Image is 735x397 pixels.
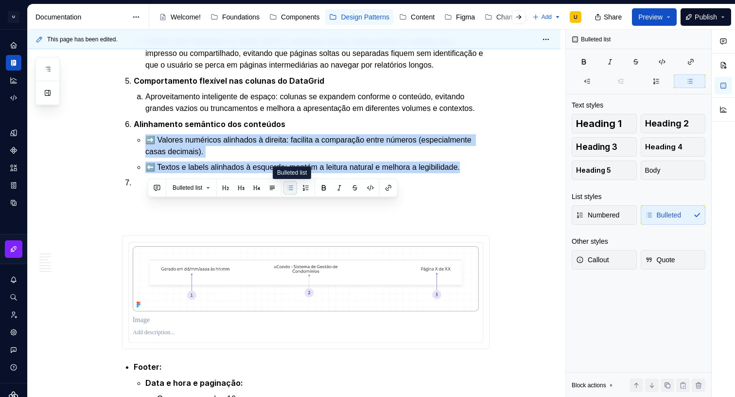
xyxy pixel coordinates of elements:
[6,178,21,193] a: Storybook stories
[6,195,21,211] a: Data sources
[171,12,201,22] div: Welcome!
[395,9,438,25] a: Content
[572,114,637,133] button: Heading 1
[572,250,637,270] button: Callout
[134,76,324,86] strong: Comportamento flexível nas colunas do DataGrid
[6,72,21,88] a: Analytics
[542,13,552,21] span: Add
[645,165,661,175] span: Body
[572,161,637,180] button: Heading 5
[2,6,25,27] button: U
[6,160,21,176] a: Assets
[576,210,619,220] span: Numbered
[481,9,533,25] a: Changelog
[529,10,564,24] button: Add
[641,161,706,180] button: Body
[6,37,21,53] a: Home
[155,9,205,25] a: Welcome!
[440,9,479,25] a: Figma
[6,272,21,288] button: Notifications
[572,379,615,392] div: Block actions
[6,325,21,340] a: Settings
[6,289,21,305] button: Search ⌘K
[411,12,435,22] div: Content
[641,114,706,133] button: Heading 2
[681,8,731,26] button: Publish
[341,12,389,22] div: Design Patterns
[145,91,490,114] p: Aproveitamento inteligente de espaço: colunas se expandem conforme o conteúdo, evitando grandes v...
[173,184,202,192] span: Bulleted list
[145,378,243,388] strong: Data e hora e paginação:
[604,12,622,22] span: Share
[145,162,490,173] p: ⬅️ Textos e labels alinhados à esquerda: mantém a leitura natural e melhora a legibilidade.
[572,137,637,157] button: Heading 3
[645,142,682,152] span: Heading 4
[222,12,260,22] div: Foundations
[168,181,214,195] button: Bulleted list
[134,119,285,129] strong: Alinhamento semântico dos conteúdos
[6,90,21,106] a: Code automation
[47,36,118,43] span: This page has been edited.
[572,236,608,246] div: Other styles
[325,9,393,25] a: Design Patterns
[572,192,601,201] div: List styles
[645,255,675,265] span: Quote
[638,12,663,22] span: Preview
[456,12,475,22] div: Figma
[572,100,603,110] div: Text styles
[207,9,263,25] a: Foundations
[576,119,622,128] span: Heading 1
[265,9,323,25] a: Components
[645,119,689,128] span: Heading 2
[145,36,490,71] p: Padrão mais frequente em SaaS, ERPs e relatórios longos: Ajuda quando o relatório será impresso o...
[576,165,611,175] span: Heading 5
[6,125,21,141] a: Design tokens
[281,12,319,22] div: Components
[273,166,311,179] div: Bulleted list
[632,8,677,26] button: Preview
[6,55,21,71] a: Documentation
[572,205,637,225] button: Numbered
[35,12,127,22] div: Documentation
[155,7,527,27] div: Page tree
[695,12,717,22] span: Publish
[641,137,706,157] button: Heading 4
[6,143,21,158] a: Components
[6,342,21,358] button: Contact support
[576,255,609,265] span: Callout
[6,307,21,323] a: Invite team
[574,13,577,21] div: U
[8,11,19,23] div: U
[641,250,706,270] button: Quote
[145,134,490,158] p: ➡️ Valores numéricos alinhados à direita: facilita a comparação entre números (especialmente casa...
[576,142,617,152] span: Heading 3
[134,362,162,372] strong: Footer:
[590,8,628,26] button: Share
